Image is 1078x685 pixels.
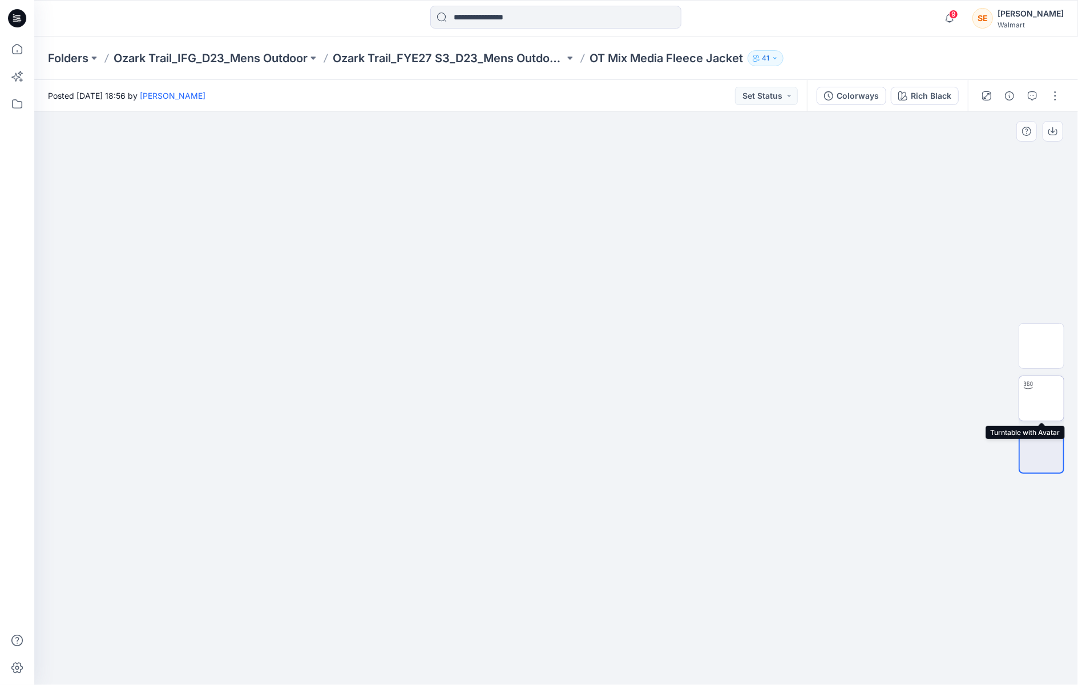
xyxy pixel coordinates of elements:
[1000,87,1019,105] button: Details
[48,90,205,102] span: Posted [DATE] 18:56 by
[837,90,879,102] div: Colorways
[762,52,769,65] p: 41
[748,50,784,66] button: 41
[590,50,743,66] p: OT Mix Media Fleece Jacket
[817,87,886,105] button: Colorways
[48,50,88,66] a: Folders
[998,21,1064,29] div: Walmart
[998,7,1064,21] div: [PERSON_NAME]
[949,10,958,19] span: 9
[972,8,993,29] div: SE
[911,90,951,102] div: Rich Black
[114,50,308,66] a: Ozark Trail_IFG_D23_Mens Outdoor
[333,50,564,66] a: Ozark Trail_FYE27 S3_D23_Mens Outdoor - IFG
[140,91,205,100] a: [PERSON_NAME]
[891,87,959,105] button: Rich Black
